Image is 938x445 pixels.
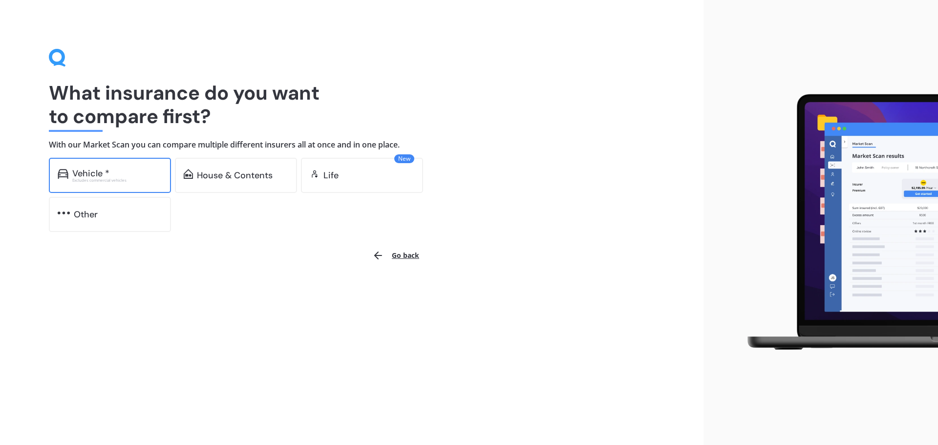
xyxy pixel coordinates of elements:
[184,169,193,179] img: home-and-contents.b802091223b8502ef2dd.svg
[58,169,68,179] img: car.f15378c7a67c060ca3f3.svg
[58,208,70,218] img: other.81dba5aafe580aa69f38.svg
[74,210,98,219] div: Other
[366,244,425,267] button: Go back
[323,170,339,180] div: Life
[72,178,162,182] div: Excludes commercial vehicles
[394,154,414,163] span: New
[197,170,273,180] div: House & Contents
[733,88,938,357] img: laptop.webp
[49,140,655,150] h4: With our Market Scan you can compare multiple different insurers all at once and in one place.
[49,81,655,128] h1: What insurance do you want to compare first?
[310,169,320,179] img: life.f720d6a2d7cdcd3ad642.svg
[72,169,109,178] div: Vehicle *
